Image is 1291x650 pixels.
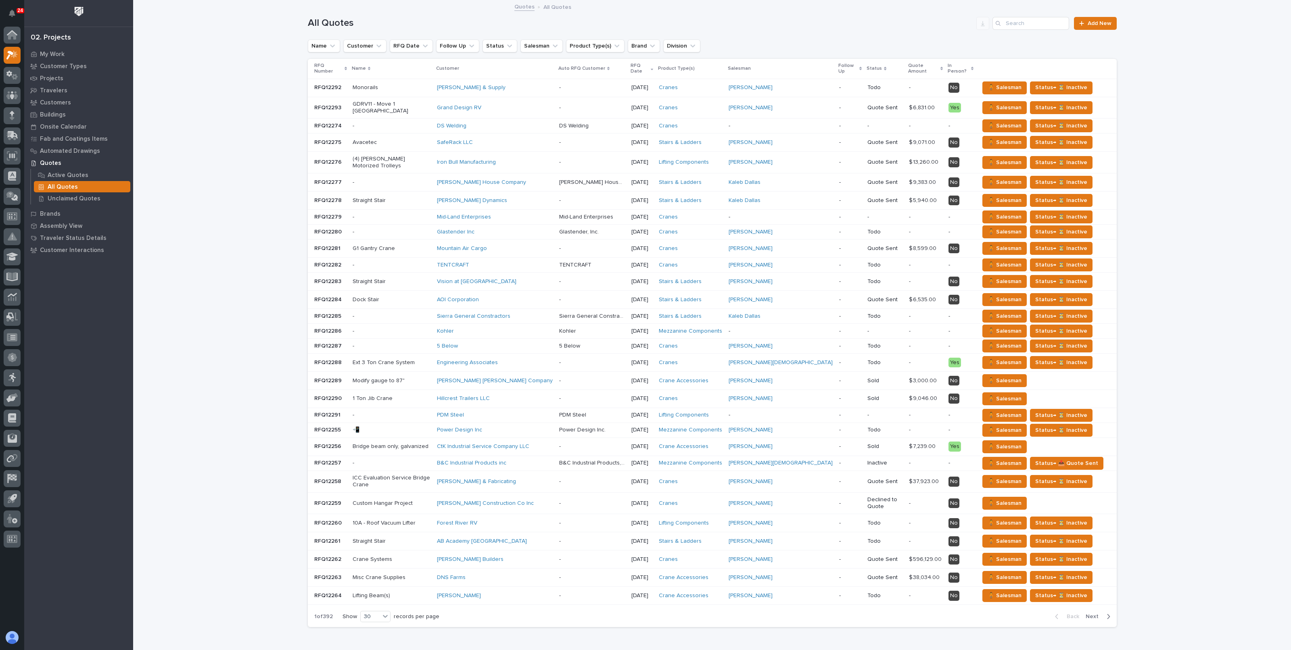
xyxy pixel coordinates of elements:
button: Status→ ⏳ Inactive [1030,275,1093,288]
p: - [559,137,562,146]
a: [PERSON_NAME] [729,278,773,285]
span: 🧍 Salesman [988,196,1022,205]
p: - [729,328,833,335]
button: Status→ ⏳ Inactive [1030,210,1093,223]
span: 🧍 Salesman [988,158,1022,167]
p: - [353,123,430,129]
p: - [839,245,861,252]
button: 🧍 Salesman [982,136,1027,149]
button: 🧍 Salesman [982,310,1027,323]
p: [DATE] [631,197,653,204]
button: 🧍 Salesman [982,81,1027,94]
p: Dock Stair [353,296,430,303]
button: 🧍 Salesman [982,194,1027,207]
span: 🧍 Salesman [988,177,1022,187]
p: - [909,326,912,335]
tr: RFQ12281RFQ12281 G1 Gantry CraneMountain Air Cargo -- [DATE]Cranes [PERSON_NAME] -Quote Sent$ 8,5... [308,240,1117,258]
button: Status→ ⏳ Inactive [1030,340,1093,352]
p: RFQ12276 [314,157,343,166]
p: Straight Stair [353,278,430,285]
p: - [559,196,562,204]
p: Travelers [40,87,67,94]
p: RFQ12292 [314,83,343,91]
button: 🧍 Salesman [982,258,1027,271]
p: Todo [867,278,902,285]
a: [PERSON_NAME] [729,139,773,146]
p: All Quotes [543,2,571,11]
p: RFQ12293 [314,103,343,111]
p: RFQ12274 [314,121,343,129]
p: - [559,244,562,252]
p: Straight Stair [353,197,430,204]
tr: RFQ12274RFQ12274 -DS Welding DS WeldingDS Welding [DATE]Cranes ----- -🧍 SalesmanStatus→ ⏳ Inactive [308,119,1117,133]
p: $ 13,260.00 [909,157,940,166]
a: [PERSON_NAME] [729,229,773,235]
p: Sierra General Constractors [559,311,626,320]
p: - [353,229,430,235]
a: [PERSON_NAME] [729,104,773,111]
a: Mid-Land Enterprises [437,214,491,221]
button: Status→ ⏳ Inactive [1030,156,1093,169]
button: 🧍 Salesman [982,293,1027,306]
p: Buildings [40,111,66,119]
p: - [909,341,912,350]
a: Traveler Status Details [24,232,133,244]
p: - [909,311,912,320]
a: Quotes [514,2,535,11]
div: No [948,244,959,254]
button: Status→ ⏳ Inactive [1030,101,1093,114]
a: [PERSON_NAME] & Supply [437,84,506,91]
p: - [948,229,973,235]
div: Yes [948,103,961,113]
p: [DATE] [631,159,653,166]
button: 🧍 Salesman [982,325,1027,337]
a: Kohler [437,328,454,335]
p: - [948,313,973,320]
a: Projects [24,72,133,84]
p: - [839,179,861,186]
p: 5 Below [559,341,582,350]
button: 🧍 Salesman [982,119,1027,132]
a: Stairs & Ladders [659,197,702,204]
p: - [839,229,861,235]
a: Iron Bull Manufacturing [437,159,496,166]
a: Travelers [24,84,133,96]
p: Todo [867,262,902,269]
p: - [909,260,912,269]
p: Traveler Status Details [40,235,107,242]
span: Status→ ⏳ Inactive [1035,83,1087,92]
tr: RFQ12282RFQ12282 -TENTCRAFT TENTCRAFTTENTCRAFT [DATE]Cranes [PERSON_NAME] -Todo-- -🧍 SalesmanStat... [308,258,1117,273]
p: - [839,104,861,111]
button: 🧍 Salesman [982,275,1027,288]
p: - [559,295,562,303]
p: [DATE] [631,214,653,221]
p: - [839,214,861,221]
tr: RFQ12292RFQ12292 Monorails[PERSON_NAME] & Supply -- [DATE]Cranes [PERSON_NAME] -Todo-- No🧍 Salesm... [308,79,1117,97]
tr: RFQ12276RFQ12276 (4) [PERSON_NAME] Motorized TrolleysIron Bull Manufacturing -- [DATE]Lifting Com... [308,152,1117,173]
p: Todo [867,229,902,235]
span: Status→ ⏳ Inactive [1035,137,1087,147]
button: Salesman [520,40,563,52]
p: Todo [867,84,902,91]
a: [PERSON_NAME] [729,262,773,269]
tr: RFQ12278RFQ12278 Straight Stair[PERSON_NAME] Dynamics -- [DATE]Stairs & Ladders Kaleb Dallas -Quo... [308,192,1117,210]
a: Add New [1074,17,1116,30]
tr: RFQ12275RFQ12275 AvacetecSafeRack LLC -- [DATE]Stairs & Ladders [PERSON_NAME] -Quote Sent$ 9,071.... [308,133,1117,152]
p: $ 6,535.00 [909,295,938,303]
p: - [909,121,912,129]
tr: RFQ12285RFQ12285 -Sierra General Constractors Sierra General ConstractorsSierra General Constract... [308,308,1117,323]
p: TENTCRAFT [559,260,593,269]
div: No [948,177,959,187]
p: Quote Sent [867,296,902,303]
p: - [559,277,562,285]
p: [DATE] [631,245,653,252]
p: All Quotes [48,183,78,191]
p: 24 [18,8,23,13]
div: No [948,157,959,167]
span: Status→ ⏳ Inactive [1035,277,1087,286]
p: [PERSON_NAME] House Company [559,177,626,186]
p: Assembly View [40,223,82,230]
p: Quote Sent [867,179,902,186]
a: Sierra General Constractors [437,313,510,320]
a: [PERSON_NAME] [729,159,773,166]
